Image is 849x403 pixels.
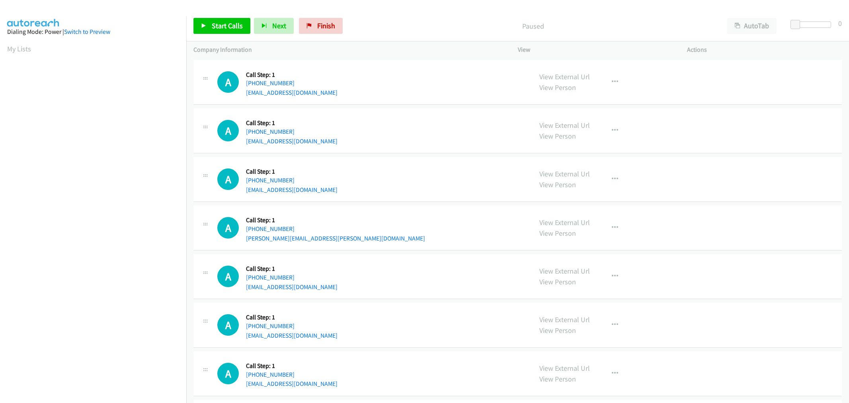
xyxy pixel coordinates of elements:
[539,374,576,383] a: View Person
[217,168,239,190] h1: A
[246,79,295,87] a: [PHONE_NUMBER]
[217,120,239,141] h1: A
[217,217,239,239] div: The call is yet to be attempted
[193,45,504,55] p: Company Information
[64,28,110,35] a: Switch to Preview
[254,18,294,34] button: Next
[212,21,243,30] span: Start Calls
[193,18,250,34] a: Start Calls
[246,274,295,281] a: [PHONE_NUMBER]
[539,266,590,276] a: View External Url
[246,225,295,233] a: [PHONE_NUMBER]
[246,186,338,194] a: [EMAIL_ADDRESS][DOMAIN_NAME]
[246,128,295,135] a: [PHONE_NUMBER]
[539,131,576,141] a: View Person
[246,176,295,184] a: [PHONE_NUMBER]
[727,18,777,34] button: AutoTab
[539,364,590,373] a: View External Url
[246,168,338,176] h5: Call Step: 1
[246,371,295,378] a: [PHONE_NUMBER]
[217,71,239,93] h1: A
[299,18,343,34] a: Finish
[246,380,338,387] a: [EMAIL_ADDRESS][DOMAIN_NAME]
[217,266,239,287] h1: A
[539,72,590,81] a: View External Url
[317,21,335,30] span: Finish
[246,71,338,79] h5: Call Step: 1
[794,22,831,28] div: Delay between calls (in seconds)
[217,266,239,287] div: The call is yet to be attempted
[246,265,338,273] h5: Call Step: 1
[7,27,179,37] div: Dialing Mode: Power |
[539,315,590,324] a: View External Url
[246,313,338,321] h5: Call Step: 1
[217,314,239,336] h1: A
[7,44,31,53] a: My Lists
[217,120,239,141] div: The call is yet to be attempted
[246,216,425,224] h5: Call Step: 1
[217,363,239,384] div: The call is yet to be attempted
[246,322,295,330] a: [PHONE_NUMBER]
[353,21,713,31] p: Paused
[246,137,338,145] a: [EMAIL_ADDRESS][DOMAIN_NAME]
[687,45,842,55] p: Actions
[539,180,576,189] a: View Person
[539,218,590,227] a: View External Url
[246,89,338,96] a: [EMAIL_ADDRESS][DOMAIN_NAME]
[246,332,338,339] a: [EMAIL_ADDRESS][DOMAIN_NAME]
[246,362,338,370] h5: Call Step: 1
[539,326,576,335] a: View Person
[217,217,239,239] h1: A
[838,18,842,29] div: 0
[217,363,239,384] h1: A
[272,21,286,30] span: Next
[217,314,239,336] div: The call is yet to be attempted
[539,169,590,178] a: View External Url
[246,283,338,291] a: [EMAIL_ADDRESS][DOMAIN_NAME]
[539,277,576,286] a: View Person
[217,168,239,190] div: The call is yet to be attempted
[826,170,849,233] iframe: Resource Center
[217,71,239,93] div: The call is yet to be attempted
[539,121,590,130] a: View External Url
[518,45,673,55] p: View
[539,83,576,92] a: View Person
[246,235,425,242] a: [PERSON_NAME][EMAIL_ADDRESS][PERSON_NAME][DOMAIN_NAME]
[246,119,338,127] h5: Call Step: 1
[539,229,576,238] a: View Person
